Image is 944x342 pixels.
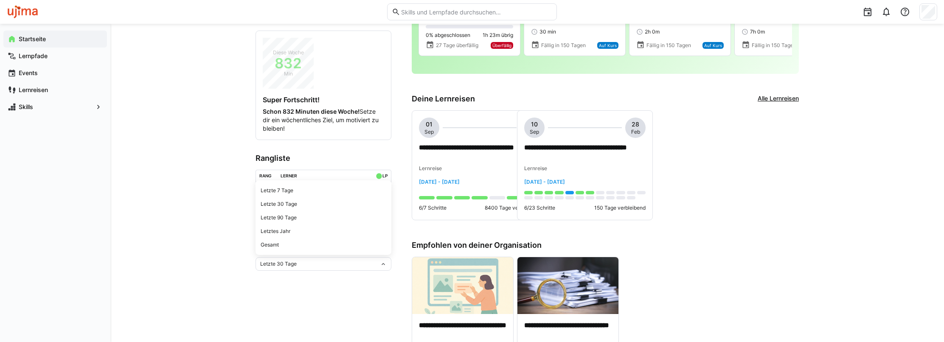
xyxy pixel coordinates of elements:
div: Rang [259,173,272,178]
p: 6/23 Schritte [524,205,555,211]
span: [DATE] - [DATE] [419,179,460,185]
h3: Empfohlen von deiner Organisation [412,241,799,250]
h3: Rangliste [256,154,391,163]
h3: Deine Lernreisen [412,94,475,104]
span: Überfällig [492,43,511,48]
div: Lerner [281,173,297,178]
span: 1h 23m übrig [483,32,513,39]
span: Fällig in 150 Tagen [752,42,796,49]
span: 01 [426,120,433,129]
div: LP [382,173,388,178]
span: Fällig in 150 Tagen [646,42,691,49]
span: Feb [631,129,640,135]
div: Letzte 90 Tage [261,214,386,221]
span: 27 Tage überfällig [436,42,478,49]
div: Gesamt [261,241,386,248]
input: Skills und Lernpfade durchsuchen… [400,8,552,16]
div: Letzte 7 Tage [261,187,386,194]
span: 30 min [539,28,556,35]
div: Letzte 30 Tage [261,201,386,207]
span: 7h 0m [750,28,765,35]
span: Letzte 30 Tage [260,261,297,267]
span: Fällig in 150 Tagen [541,42,586,49]
span: 10 [531,120,538,129]
img: image [517,257,618,314]
img: image [412,257,513,314]
div: Letztes Jahr [261,228,386,235]
span: 2h 0m [645,28,660,35]
span: Lernreise [419,165,442,171]
span: 28 [632,120,639,129]
span: Lernreise [524,165,547,171]
span: 0% abgeschlossen [426,32,470,39]
span: Auf Kurs [704,43,722,48]
p: 150 Tage verbleibend [594,205,646,211]
span: Sep [530,129,539,135]
h4: Super Fortschritt! [263,95,384,104]
span: Sep [424,129,434,135]
a: Alle Lernreisen [758,94,799,104]
strong: Schon 832 Minuten diese Woche! [263,108,360,115]
span: Auf Kurs [599,43,617,48]
p: 6/7 Schritte [419,205,447,211]
span: [DATE] - [DATE] [524,179,565,185]
p: Setze dir ein wöchentliches Ziel, um motiviert zu bleiben! [263,107,384,133]
p: 8400 Tage verbleibend [485,205,540,211]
